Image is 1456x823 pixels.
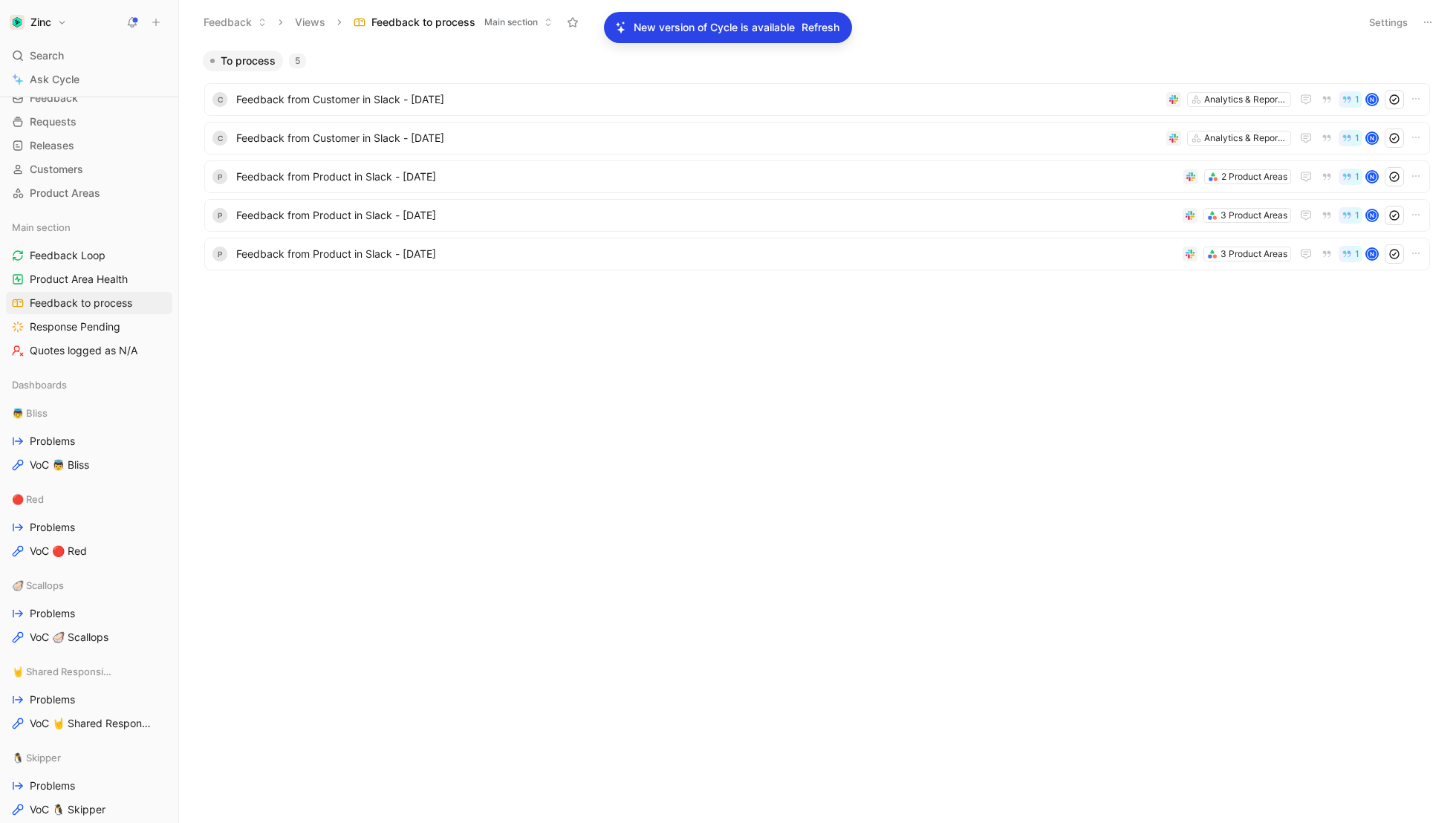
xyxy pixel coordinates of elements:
[6,488,172,510] div: 🔴 Red
[1204,92,1287,107] div: Analytics & Reporting
[6,12,71,33] button: ZincZinc
[203,51,283,71] button: To process
[1339,91,1362,108] button: 1
[12,377,67,392] span: Dashboards
[30,91,78,105] span: Feedback
[6,488,172,562] div: 🔴 RedProblemsVoC 🔴 Red
[30,272,128,287] span: Product Area Health
[347,11,559,33] button: Feedback to processMain section
[6,660,172,683] div: 🤘 Shared Responsibility
[6,158,172,180] a: Customers
[6,244,172,267] a: Feedback Loop
[197,11,273,33] button: Feedback
[12,406,48,420] span: 👼 Bliss
[221,53,276,68] span: To process
[6,574,172,596] div: 🦪 Scallops
[1221,169,1287,184] div: 2 Product Areas
[1367,94,1377,105] div: N
[1221,247,1287,261] div: 3 Product Areas
[204,122,1430,154] a: CFeedback from Customer in Slack - [DATE]Analytics & Reporting1N
[30,162,83,177] span: Customers
[212,208,227,223] div: P
[30,296,132,310] span: Feedback to process
[197,51,1437,276] div: To process5
[212,247,227,261] div: P
[6,339,172,362] a: Quotes logged as N/A
[236,129,1160,147] span: Feedback from Customer in Slack - [DATE]
[6,374,172,400] div: Dashboards
[30,71,79,88] span: Ask Cycle
[6,292,172,314] a: Feedback to process
[1355,134,1359,143] span: 1
[6,574,172,648] div: 🦪 ScallopsProblemsVoC 🦪 Scallops
[30,343,137,358] span: Quotes logged as N/A
[6,268,172,290] a: Product Area Health
[30,802,105,817] span: VoC 🐧 Skipper
[12,492,44,507] span: 🔴 Red
[30,138,74,153] span: Releases
[6,602,172,625] a: Problems
[6,430,172,452] a: Problems
[1355,211,1359,220] span: 1
[484,15,538,30] span: Main section
[288,11,332,33] button: Views
[236,206,1177,224] span: Feedback from Product in Slack - [DATE]
[802,19,839,36] span: Refresh
[289,53,306,68] div: 5
[1355,250,1359,258] span: 1
[1367,172,1377,182] div: N
[1355,95,1359,104] span: 1
[6,374,172,396] div: Dashboards
[236,91,1160,108] span: Feedback from Customer in Slack - [DATE]
[6,68,172,91] a: Ask Cycle
[30,544,87,559] span: VoC 🔴 Red
[1339,130,1362,146] button: 1
[30,716,154,731] span: VoC 🤘 Shared Responsibility
[6,626,172,648] a: VoC 🦪 Scallops
[1362,12,1414,33] button: Settings
[30,186,100,201] span: Product Areas
[30,319,120,334] span: Response Pending
[6,111,172,133] a: Requests
[801,18,840,37] button: Refresh
[204,238,1430,270] a: PFeedback from Product in Slack - [DATE]3 Product Areas1N
[204,160,1430,193] a: PFeedback from Product in Slack - [DATE]2 Product Areas1N
[6,45,172,67] div: Search
[212,92,227,107] div: C
[30,778,75,793] span: Problems
[6,775,172,797] a: Problems
[12,750,61,765] span: 🐧 Skipper
[6,798,172,821] a: VoC 🐧 Skipper
[30,630,108,645] span: VoC 🦪 Scallops
[212,131,227,146] div: C
[30,520,75,535] span: Problems
[30,434,75,449] span: Problems
[236,245,1177,263] span: Feedback from Product in Slack - [DATE]
[30,114,77,129] span: Requests
[6,540,172,562] a: VoC 🔴 Red
[6,746,172,821] div: 🐧 SkipperProblemsVoC 🐧 Skipper
[30,16,51,29] h1: Zinc
[1339,246,1362,262] button: 1
[371,15,475,30] span: Feedback to process
[6,746,172,769] div: 🐧 Skipper
[212,169,227,184] div: P
[6,182,172,204] a: Product Areas
[6,402,172,476] div: 👼 BlissProblemsVoC 👼 Bliss
[204,199,1430,232] a: PFeedback from Product in Slack - [DATE]3 Product Areas1N
[6,134,172,157] a: Releases
[6,454,172,476] a: VoC 👼 Bliss
[6,689,172,711] a: Problems
[1339,169,1362,185] button: 1
[6,216,172,362] div: Main sectionFeedback LoopProduct Area HealthFeedback to processResponse PendingQuotes logged as N/A
[30,606,75,621] span: Problems
[30,248,105,263] span: Feedback Loop
[30,47,64,65] span: Search
[6,660,172,735] div: 🤘 Shared ResponsibilityProblemsVoC 🤘 Shared Responsibility
[204,83,1430,116] a: CFeedback from Customer in Slack - [DATE]Analytics & Reporting1N
[30,458,89,472] span: VoC 👼 Bliss
[6,516,172,539] a: Problems
[10,15,25,30] img: Zinc
[12,578,64,593] span: 🦪 Scallops
[30,692,75,707] span: Problems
